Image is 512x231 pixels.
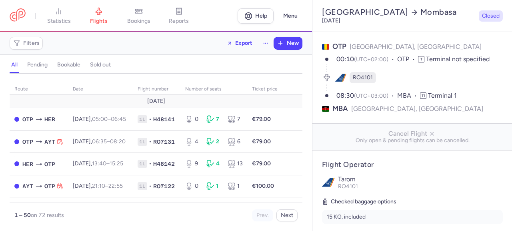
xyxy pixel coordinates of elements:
th: Ticket price [247,83,282,95]
span: • [149,138,152,146]
span: Terminal 1 [428,92,457,99]
time: 21:10 [92,183,105,189]
th: date [68,83,133,95]
div: 1 [228,182,242,190]
h4: pending [27,61,48,68]
div: 6 [228,138,242,146]
span: MBA [397,91,420,100]
button: Prev. [252,209,273,221]
h4: bookable [57,61,80,68]
time: 05:00 [92,116,108,123]
span: – [92,183,123,189]
span: HER [44,115,55,124]
a: flights [79,7,119,25]
span: – [92,160,123,167]
span: HER [22,160,33,169]
span: AYT [22,182,33,191]
div: 4 [206,160,221,168]
span: OTP [397,55,418,64]
th: Flight number [133,83,180,95]
strong: €79.00 [252,138,271,145]
h2: [GEOGRAPHIC_DATA] Mombasa [322,7,476,17]
span: Filters [23,40,40,46]
h4: all [11,61,18,68]
time: [DATE] [322,17,340,24]
h5: Checked baggage options [322,197,503,207]
span: flights [90,18,108,25]
time: 06:45 [111,116,126,123]
img: Tarom logo [322,176,335,189]
span: statistics [47,18,71,25]
li: 15 KG, included [322,210,503,224]
time: 13:40 [92,160,106,167]
p: Tarom [338,176,503,183]
time: 06:35 [92,138,107,145]
span: reports [169,18,189,25]
span: OTP [332,42,346,51]
time: 15:25 [110,160,123,167]
span: RO4101 [353,74,373,82]
span: Export [235,40,252,46]
button: Next [276,209,298,221]
span: [DATE], [73,183,123,189]
span: [GEOGRAPHIC_DATA], [GEOGRAPHIC_DATA] [350,43,482,50]
span: OTP [44,160,55,169]
span: Closed [482,12,500,20]
span: 1L [138,160,147,168]
span: Help [255,13,267,19]
time: 08:30 [336,92,354,99]
span: OTP [22,115,33,124]
span: 1L [138,115,147,123]
a: Help [238,8,274,24]
figure: RO airline logo [335,72,346,83]
button: New [274,37,302,49]
div: 1 [206,182,221,190]
span: (UTC+02:00) [354,56,388,63]
a: reports [159,7,199,25]
time: 22:55 [108,183,123,189]
span: RO4101 [338,183,358,190]
th: number of seats [180,83,247,95]
span: on 72 results [31,212,64,219]
h4: sold out [90,61,111,68]
span: AYT [44,137,55,146]
span: T1 [420,92,426,99]
span: T [418,56,424,62]
strong: €79.00 [252,116,271,123]
a: bookings [119,7,159,25]
span: Terminal not specified [426,55,490,63]
th: route [10,83,68,95]
div: 0 [185,115,200,123]
span: [GEOGRAPHIC_DATA], [GEOGRAPHIC_DATA] [351,104,483,114]
div: 13 [228,160,242,168]
div: 7 [206,115,221,123]
strong: 1 – 50 [14,212,31,219]
span: 1L [138,182,147,190]
div: 4 [185,138,200,146]
span: – [92,116,126,123]
span: H48142 [153,160,175,168]
time: 08:20 [110,138,126,145]
div: 0 [185,182,200,190]
span: Cancel Flight [319,130,506,137]
span: RO7131 [153,138,175,146]
span: [DATE], [73,116,126,123]
span: RO7122 [153,182,175,190]
a: CitizenPlane red outlined logo [10,8,26,23]
span: H48141 [153,115,175,123]
span: bookings [127,18,150,25]
span: [DATE], [73,138,126,145]
a: statistics [39,7,79,25]
div: 9 [185,160,200,168]
span: – [92,138,126,145]
h4: Flight Operator [322,160,503,169]
span: OTP [22,137,33,146]
strong: €79.00 [252,160,271,167]
strong: €100.00 [252,183,274,189]
span: Only open & pending flights can be cancelled. [319,137,506,144]
span: • [149,160,152,168]
div: 2 [206,138,221,146]
span: • [149,115,152,123]
button: Filters [10,37,42,49]
time: 00:10 [336,55,354,63]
